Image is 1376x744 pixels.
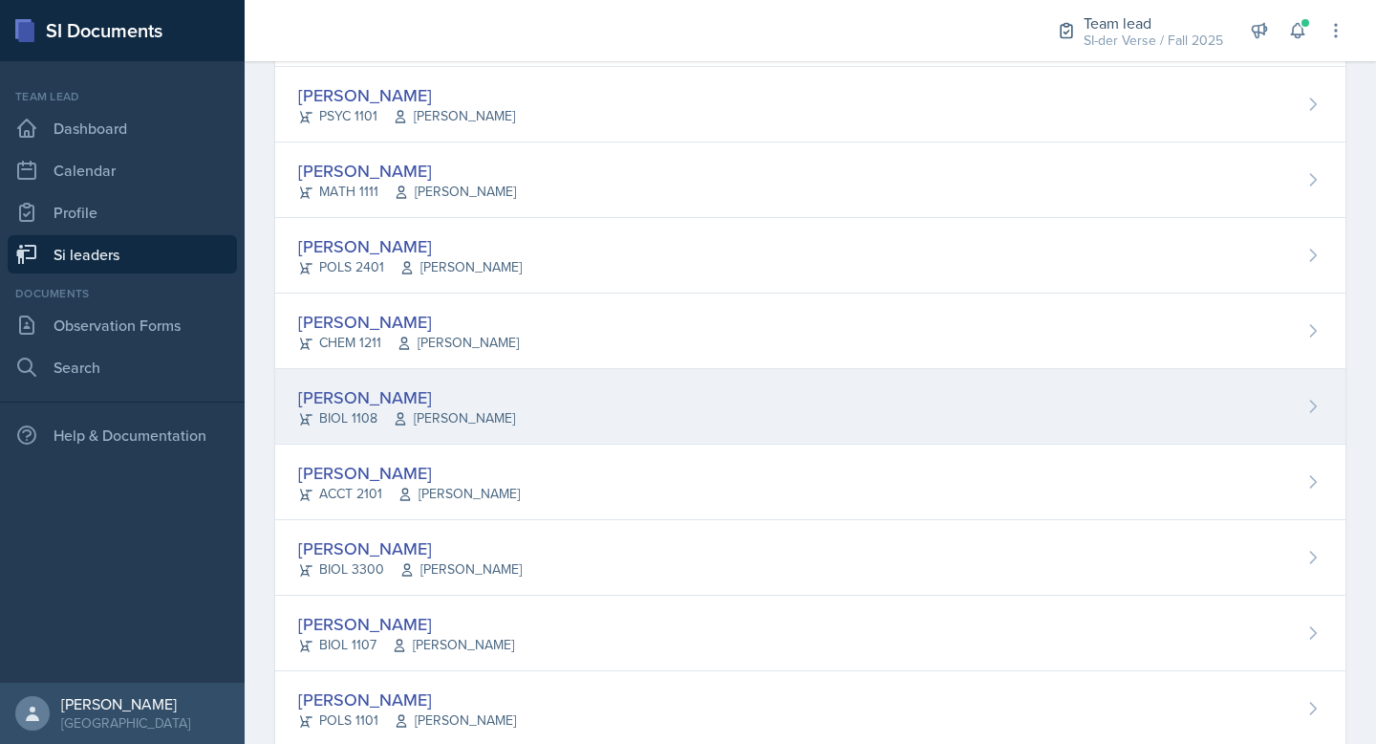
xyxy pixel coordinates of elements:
[1084,31,1223,51] div: SI-der Verse / Fall 2025
[393,106,515,126] span: [PERSON_NAME]
[275,445,1345,520] a: [PERSON_NAME] ACCT 2101[PERSON_NAME]
[8,306,237,344] a: Observation Forms
[275,67,1345,142] a: [PERSON_NAME] PSYC 1101[PERSON_NAME]
[298,158,516,184] div: [PERSON_NAME]
[298,611,514,637] div: [PERSON_NAME]
[298,536,522,561] div: [PERSON_NAME]
[298,408,515,428] div: BIOL 1108
[8,285,237,302] div: Documents
[8,193,237,231] a: Profile
[298,460,520,486] div: [PERSON_NAME]
[8,109,237,147] a: Dashboard
[298,106,515,126] div: PSYC 1101
[61,713,190,733] div: [GEOGRAPHIC_DATA]
[275,294,1345,369] a: [PERSON_NAME] CHEM 1211[PERSON_NAME]
[1084,11,1223,34] div: Team lead
[275,369,1345,445] a: [PERSON_NAME] BIOL 1108[PERSON_NAME]
[298,484,520,504] div: ACCT 2101
[298,635,514,655] div: BIOL 1107
[298,687,516,712] div: [PERSON_NAME]
[275,218,1345,294] a: [PERSON_NAME] POLS 2401[PERSON_NAME]
[275,142,1345,218] a: [PERSON_NAME] MATH 1111[PERSON_NAME]
[392,635,514,655] span: [PERSON_NAME]
[61,694,190,713] div: [PERSON_NAME]
[8,348,237,386] a: Search
[398,484,520,504] span: [PERSON_NAME]
[394,182,516,202] span: [PERSON_NAME]
[8,151,237,189] a: Calendar
[275,520,1345,596] a: [PERSON_NAME] BIOL 3300[PERSON_NAME]
[298,711,516,731] div: POLS 1101
[298,257,522,277] div: POLS 2401
[298,559,522,580] div: BIOL 3300
[8,416,237,454] div: Help & Documentation
[298,384,515,410] div: [PERSON_NAME]
[394,711,516,731] span: [PERSON_NAME]
[298,333,519,353] div: CHEM 1211
[397,333,519,353] span: [PERSON_NAME]
[8,88,237,105] div: Team lead
[8,235,237,274] a: Si leaders
[298,82,515,108] div: [PERSON_NAME]
[298,233,522,259] div: [PERSON_NAME]
[298,182,516,202] div: MATH 1111
[298,309,519,335] div: [PERSON_NAME]
[399,559,522,580] span: [PERSON_NAME]
[275,596,1345,671] a: [PERSON_NAME] BIOL 1107[PERSON_NAME]
[399,257,522,277] span: [PERSON_NAME]
[393,408,515,428] span: [PERSON_NAME]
